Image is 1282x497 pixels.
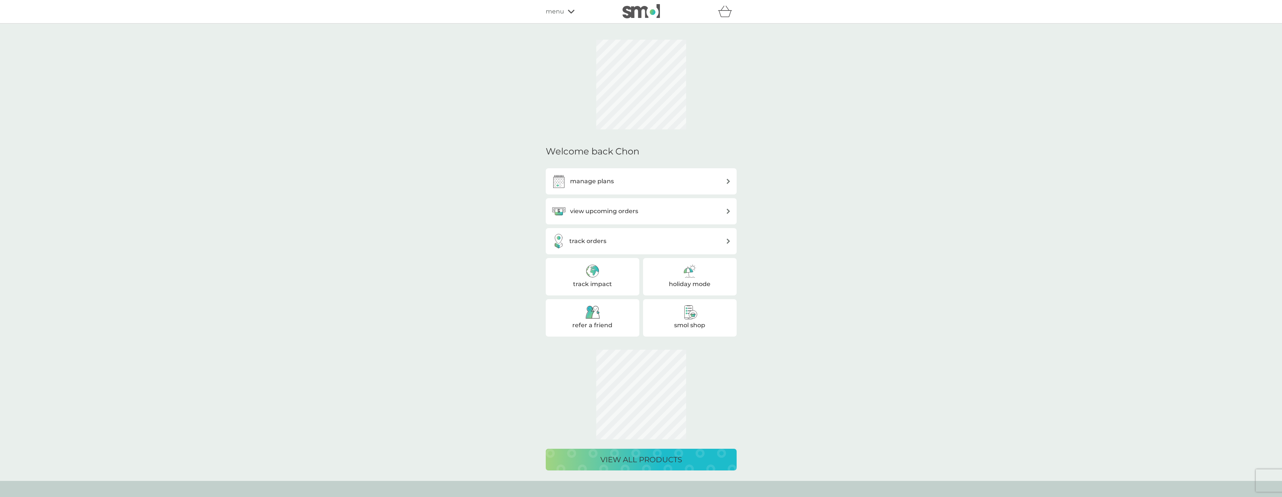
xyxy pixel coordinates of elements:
a: track orders [546,228,737,254]
h3: refer a friend [572,320,612,330]
h3: holiday mode [669,279,710,289]
h3: track orders [569,236,606,246]
h3: smol shop [674,320,705,330]
button: view all products [546,449,737,470]
h2: Welcome back Chon [546,146,639,157]
img: smol [622,4,660,18]
h3: track impact [573,279,612,289]
a: view upcoming orders [546,198,737,224]
p: view all products [600,454,682,466]
div: basket [718,4,737,19]
span: menu [546,7,564,16]
a: manage plans [546,168,737,194]
h3: manage plans [570,177,614,186]
h3: view upcoming orders [570,206,638,216]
